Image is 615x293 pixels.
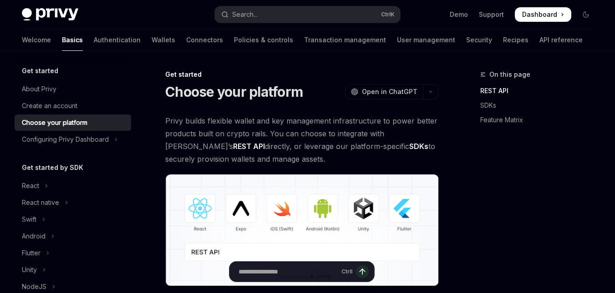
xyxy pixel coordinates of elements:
[15,98,131,114] a: Create an account
[515,7,571,22] a: Dashboard
[22,29,51,51] a: Welcome
[22,100,77,111] div: Create an account
[152,29,175,51] a: Wallets
[22,264,37,275] div: Unity
[239,262,338,282] input: Ask a question...
[450,10,468,19] a: Demo
[232,9,258,20] div: Search...
[165,174,438,286] img: images/Platform2.png
[165,84,303,100] h1: Choose your platform
[62,29,83,51] a: Basics
[22,84,56,94] div: About Privy
[22,180,39,191] div: React
[22,214,36,225] div: Swift
[22,65,58,76] h5: Get started
[345,84,423,99] button: Open in ChatGPT
[466,29,492,51] a: Security
[479,10,504,19] a: Support
[15,194,131,211] button: Toggle React native section
[480,113,600,127] a: Feature Matrix
[234,29,293,51] a: Policies & controls
[356,265,369,278] button: Send message
[165,70,438,79] div: Get started
[15,114,131,131] a: Choose your platform
[579,7,593,22] button: Toggle dark mode
[215,6,401,23] button: Open search
[480,98,600,113] a: SDKs
[15,178,131,194] button: Toggle React section
[15,211,131,228] button: Toggle Swift section
[22,8,78,21] img: dark logo
[22,197,59,208] div: React native
[409,142,428,151] strong: SDKs
[503,29,529,51] a: Recipes
[22,117,87,128] div: Choose your platform
[15,81,131,97] a: About Privy
[15,245,131,261] button: Toggle Flutter section
[22,231,46,242] div: Android
[22,248,41,258] div: Flutter
[381,11,395,18] span: Ctrl K
[539,29,583,51] a: API reference
[397,29,455,51] a: User management
[304,29,386,51] a: Transaction management
[15,131,131,148] button: Toggle Configuring Privy Dashboard section
[186,29,223,51] a: Connectors
[362,87,417,96] span: Open in ChatGPT
[22,134,109,145] div: Configuring Privy Dashboard
[233,142,265,151] strong: REST API
[522,10,557,19] span: Dashboard
[15,228,131,244] button: Toggle Android section
[94,29,141,51] a: Authentication
[489,69,530,80] span: On this page
[165,114,438,165] span: Privy builds flexible wallet and key management infrastructure to power better products built on ...
[15,262,131,278] button: Toggle Unity section
[480,84,600,98] a: REST API
[22,162,83,173] h5: Get started by SDK
[22,281,46,292] div: NodeJS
